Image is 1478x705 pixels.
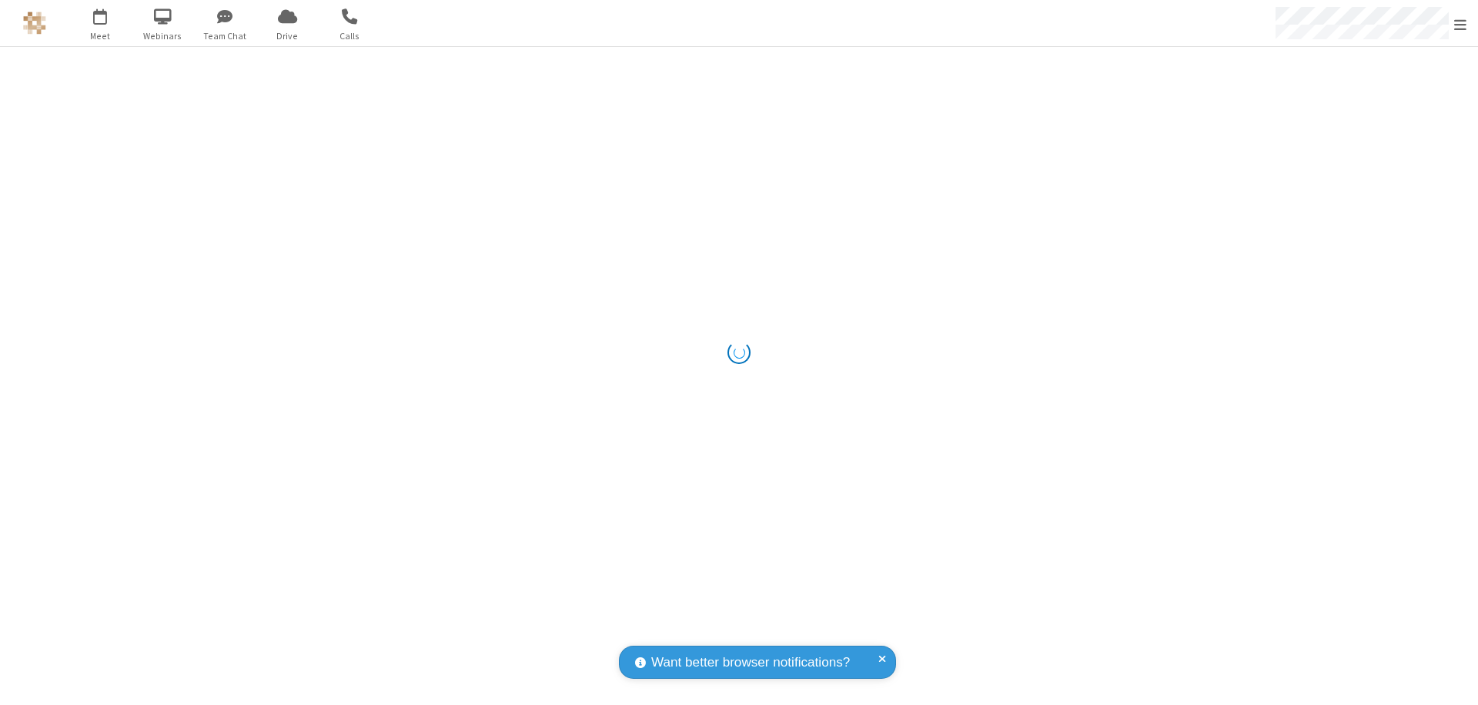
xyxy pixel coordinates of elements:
[23,12,46,35] img: QA Selenium DO NOT DELETE OR CHANGE
[651,653,850,673] span: Want better browser notifications?
[259,29,316,43] span: Drive
[72,29,129,43] span: Meet
[321,29,379,43] span: Calls
[196,29,254,43] span: Team Chat
[134,29,192,43] span: Webinars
